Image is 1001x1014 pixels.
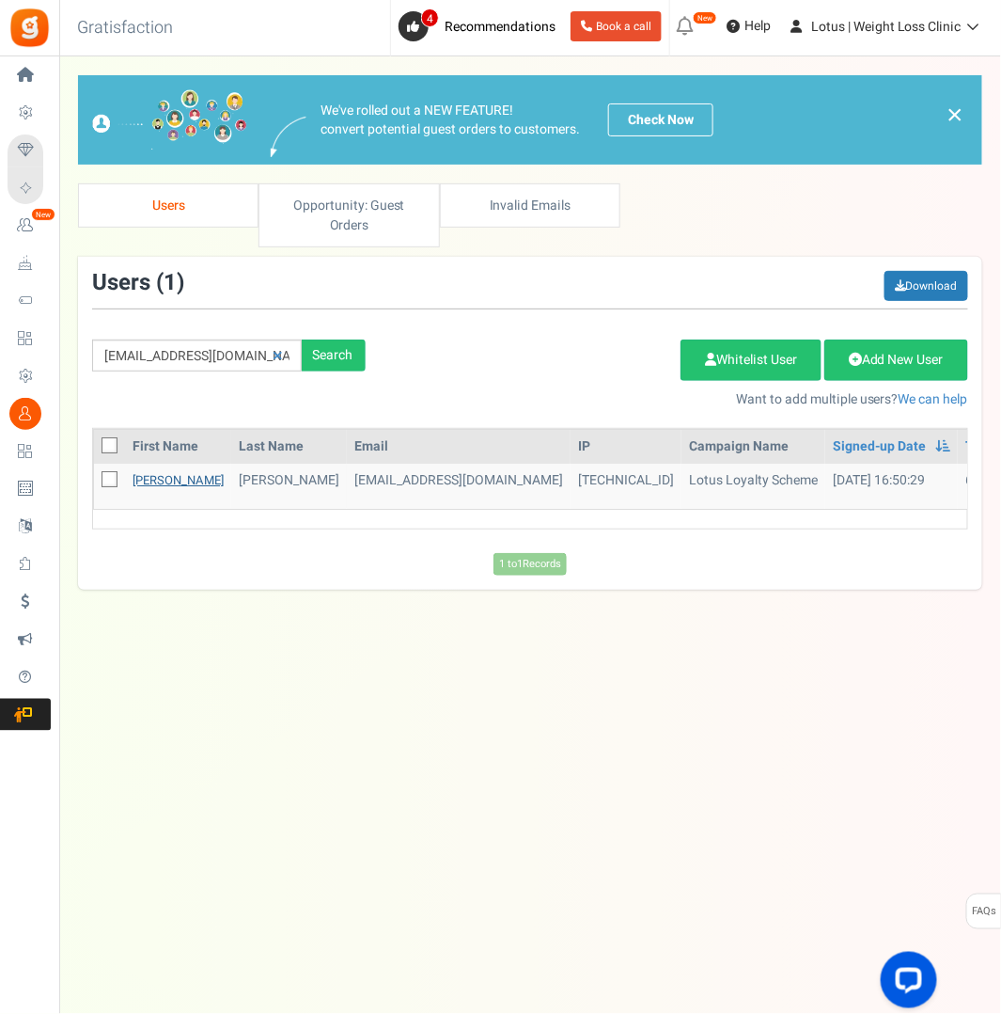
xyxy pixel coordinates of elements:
[946,103,963,126] a: ×
[740,17,771,36] span: Help
[833,437,926,456] a: Signed-up Date
[92,89,247,151] img: images
[321,102,580,139] p: We've rolled out a NEW FEATURE! convert potential guest orders to customers.
[271,117,306,157] img: images
[693,11,717,24] em: New
[258,183,439,247] a: Opportunity: Guest Orders
[31,208,55,221] em: New
[571,430,681,464] th: IP
[125,430,231,464] th: First Name
[571,11,662,41] a: Book a call
[440,183,620,228] a: Invalid Emails
[302,340,366,372] div: Search
[92,271,184,295] h3: Users ( )
[56,9,194,47] h3: Gratisfaction
[719,11,778,41] a: Help
[8,210,51,242] a: New
[571,464,681,509] td: [TECHNICAL_ID]
[608,103,713,136] a: Check Now
[231,464,347,509] td: [PERSON_NAME]
[399,11,563,41] a: 4 Recommendations
[825,464,958,509] td: [DATE] 16:50:29
[92,340,302,372] input: Search by email or name
[899,389,968,409] a: We can help
[133,471,224,489] a: [PERSON_NAME]
[164,266,177,299] span: 1
[445,17,555,37] span: Recommendations
[347,464,571,509] td: customer
[681,430,825,464] th: Campaign Name
[680,340,821,381] a: Whitelist User
[78,183,258,228] a: Users
[8,7,51,49] img: Gratisfaction
[421,8,439,27] span: 4
[231,430,347,464] th: Last Name
[263,340,292,372] a: Reset
[394,390,968,409] p: Want to add multiple users?
[347,430,571,464] th: Email
[972,895,997,930] span: FAQs
[884,271,968,301] a: Download
[811,17,962,37] span: Lotus | Weight Loss Clinic
[681,464,825,509] td: Lotus Loyalty Scheme
[824,340,968,381] a: Add New User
